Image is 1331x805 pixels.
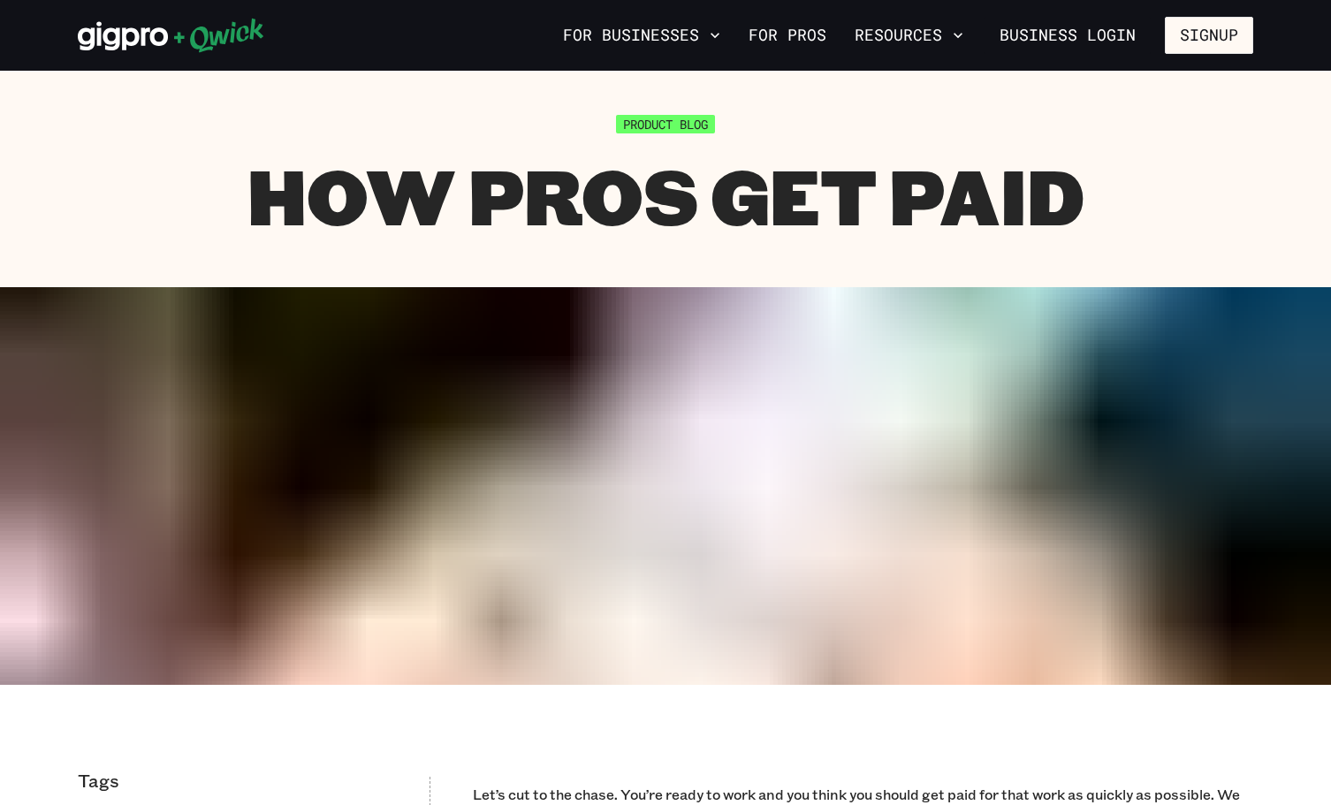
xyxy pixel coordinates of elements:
[985,17,1151,54] a: Business Login
[1165,17,1253,54] button: Signup
[848,20,970,50] button: Resources
[616,115,715,133] span: Product Blog
[247,148,1084,243] h1: How Pros Get Paid
[742,20,833,50] a: For Pros
[556,20,727,50] button: For Businesses
[78,770,387,792] p: Tags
